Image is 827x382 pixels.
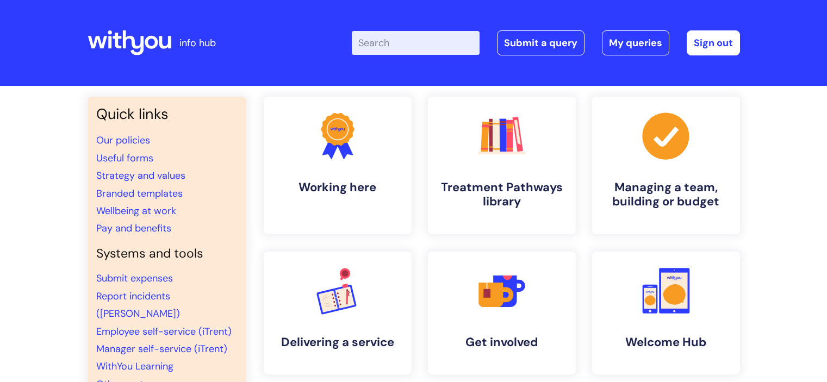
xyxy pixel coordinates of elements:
[428,97,576,234] a: Treatment Pathways library
[96,105,238,123] h3: Quick links
[96,325,232,338] a: Employee self-service (iTrent)
[602,30,669,55] a: My queries
[96,246,238,261] h4: Systems and tools
[352,31,480,55] input: Search
[352,30,740,55] div: | -
[272,180,403,195] h4: Working here
[96,204,176,217] a: Wellbeing at work
[264,97,412,234] a: Working here
[592,97,740,234] a: Managing a team, building or budget
[687,30,740,55] a: Sign out
[264,252,412,374] a: Delivering a service
[96,342,227,355] a: Manager self-service (iTrent)
[96,152,153,165] a: Useful forms
[272,335,403,349] h4: Delivering a service
[96,272,173,285] a: Submit expenses
[601,335,731,349] h4: Welcome Hub
[437,180,567,209] h4: Treatment Pathways library
[96,222,171,235] a: Pay and benefits
[96,290,180,320] a: Report incidents ([PERSON_NAME])
[96,134,150,147] a: Our policies
[601,180,731,209] h4: Managing a team, building or budget
[428,252,576,374] a: Get involved
[179,34,216,52] p: info hub
[96,187,183,200] a: Branded templates
[96,169,185,182] a: Strategy and values
[592,252,740,374] a: Welcome Hub
[497,30,585,55] a: Submit a query
[437,335,567,349] h4: Get involved
[96,360,173,373] a: WithYou Learning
